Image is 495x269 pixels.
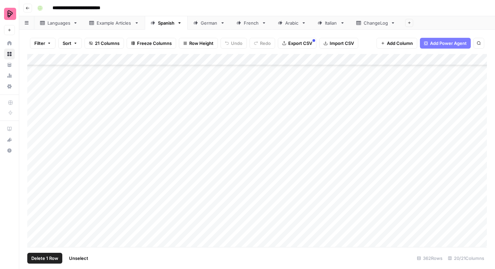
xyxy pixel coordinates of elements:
[376,38,417,49] button: Add Column
[4,134,15,145] button: What's new?
[312,16,351,30] a: Italian
[4,5,15,22] button: Workspace: Preply
[30,38,56,49] button: Filter
[34,40,45,47] span: Filter
[27,253,62,264] button: Delete 1 Row
[63,40,71,47] span: Sort
[221,38,247,49] button: Undo
[285,20,299,26] div: Arabic
[47,20,70,26] div: Languages
[244,20,259,26] div: French
[4,70,15,81] a: Usage
[85,38,124,49] button: 21 Columns
[445,253,487,264] div: 20/21 Columns
[189,40,213,47] span: Row Height
[288,40,312,47] span: Export CSV
[278,38,317,49] button: Export CSV
[201,20,218,26] div: German
[387,40,413,47] span: Add Column
[4,38,15,49] a: Home
[158,20,174,26] div: Spanish
[420,38,471,49] button: Add Power Agent
[4,135,14,145] div: What's new?
[84,16,145,30] a: Example Articles
[325,20,337,26] div: Italian
[330,40,354,47] span: Import CSV
[69,255,88,262] span: Unselect
[4,59,15,70] a: Your Data
[430,40,467,47] span: Add Power Agent
[351,16,401,30] a: ChangeLog
[250,38,275,49] button: Redo
[179,38,218,49] button: Row Height
[58,38,82,49] button: Sort
[31,255,58,262] span: Delete 1 Row
[4,49,15,59] a: Browse
[34,16,84,30] a: Languages
[414,253,445,264] div: 362 Rows
[65,253,92,264] button: Unselect
[97,20,132,26] div: Example Articles
[260,40,271,47] span: Redo
[127,38,176,49] button: Freeze Columns
[4,81,15,92] a: Settings
[4,145,15,156] button: Help + Support
[319,38,358,49] button: Import CSV
[4,124,15,134] a: AirOps Academy
[364,20,388,26] div: ChangeLog
[4,8,16,20] img: Preply Logo
[137,40,172,47] span: Freeze Columns
[272,16,312,30] a: Arabic
[95,40,120,47] span: 21 Columns
[231,40,242,47] span: Undo
[188,16,231,30] a: German
[145,16,188,30] a: Spanish
[231,16,272,30] a: French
